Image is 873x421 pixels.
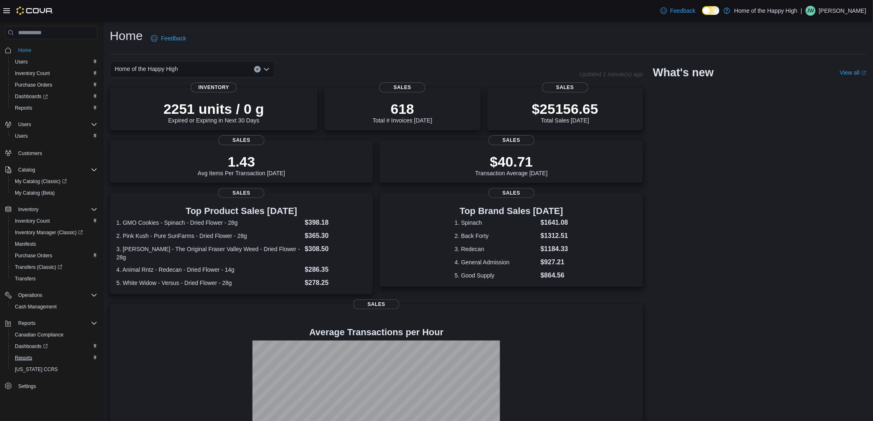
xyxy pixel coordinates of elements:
[116,245,302,261] dt: 3. [PERSON_NAME] - The Original Fraser Valley Weed - Dried Flower - 28g
[18,292,42,299] span: Operations
[116,279,302,287] dt: 5. White Widow - Versus - Dried Flower - 28g
[305,244,367,254] dd: $308.50
[305,231,367,241] dd: $365.30
[801,6,802,16] p: |
[15,229,83,236] span: Inventory Manager (Classic)
[12,365,97,374] span: Washington CCRS
[15,252,52,259] span: Purchase Orders
[12,274,39,284] a: Transfers
[12,188,58,198] a: My Catalog (Beta)
[2,380,101,392] button: Settings
[15,381,39,391] a: Settings
[218,188,264,198] span: Sales
[254,66,261,73] button: Clear input
[8,130,101,142] button: Users
[15,133,28,139] span: Users
[15,264,62,270] span: Transfers (Classic)
[18,150,42,157] span: Customers
[305,265,367,275] dd: $286.35
[305,218,367,228] dd: $398.18
[15,70,50,77] span: Inventory Count
[580,71,643,78] p: Updated 1 minute(s) ago
[8,68,101,79] button: Inventory Count
[455,206,568,216] h3: Top Brand Sales [DATE]
[116,327,637,337] h4: Average Transactions per Hour
[8,91,101,102] a: Dashboards
[15,93,48,100] span: Dashboards
[12,216,53,226] a: Inventory Count
[12,262,97,272] span: Transfers (Classic)
[15,45,97,55] span: Home
[455,258,537,266] dt: 4. General Admission
[116,266,302,274] dt: 4. Animal Rntz - Redecan - Dried Flower - 14g
[191,82,237,92] span: Inventory
[2,44,101,56] button: Home
[12,57,31,67] a: Users
[373,101,432,117] p: 618
[475,153,548,176] div: Transaction Average [DATE]
[15,318,97,328] span: Reports
[116,232,302,240] dt: 2. Pink Kush - Pure SunFarms - Dried Flower - 28g
[305,278,367,288] dd: $278.25
[15,205,42,214] button: Inventory
[116,219,302,227] dt: 1. GMO Cookies - Spinach - Dried Flower - 28g
[15,165,38,175] button: Catalog
[12,353,35,363] a: Reports
[12,228,97,238] span: Inventory Manager (Classic)
[8,301,101,313] button: Cash Management
[18,47,31,54] span: Home
[8,56,101,68] button: Users
[734,6,797,16] p: Home of the Happy High
[218,135,264,145] span: Sales
[5,41,97,414] nav: Complex example
[15,120,34,129] button: Users
[455,232,537,240] dt: 2. Back Forty
[12,239,39,249] a: Manifests
[8,364,101,375] button: [US_STATE] CCRS
[18,320,35,327] span: Reports
[455,219,537,227] dt: 1. Spinach
[8,187,101,199] button: My Catalog (Beta)
[15,290,97,300] span: Operations
[807,6,814,16] span: JW
[8,341,101,352] a: Dashboards
[15,165,97,175] span: Catalog
[12,92,97,101] span: Dashboards
[115,64,178,74] span: Home of the Happy High
[12,262,66,272] a: Transfers (Classic)
[12,103,35,113] a: Reports
[540,231,568,241] dd: $1312.51
[18,167,35,173] span: Catalog
[379,82,425,92] span: Sales
[2,147,101,159] button: Customers
[653,66,714,79] h2: What's new
[12,80,56,90] a: Purchase Orders
[12,330,97,340] span: Canadian Compliance
[15,241,36,247] span: Manifests
[12,80,97,90] span: Purchase Orders
[2,289,101,301] button: Operations
[540,244,568,254] dd: $1184.33
[15,45,35,55] a: Home
[12,92,51,101] a: Dashboards
[8,176,101,187] a: My Catalog (Classic)
[15,318,39,328] button: Reports
[8,227,101,238] a: Inventory Manager (Classic)
[8,261,101,273] a: Transfers (Classic)
[161,34,186,42] span: Feedback
[12,176,70,186] a: My Catalog (Classic)
[488,135,535,145] span: Sales
[806,6,816,16] div: Jade White
[263,66,270,73] button: Open list of options
[2,164,101,176] button: Catalog
[8,79,101,91] button: Purchase Orders
[353,299,399,309] span: Sales
[18,121,31,128] span: Users
[861,71,866,75] svg: External link
[15,355,32,361] span: Reports
[15,275,35,282] span: Transfers
[12,239,97,249] span: Manifests
[8,215,101,227] button: Inventory Count
[840,69,866,76] a: View allExternal link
